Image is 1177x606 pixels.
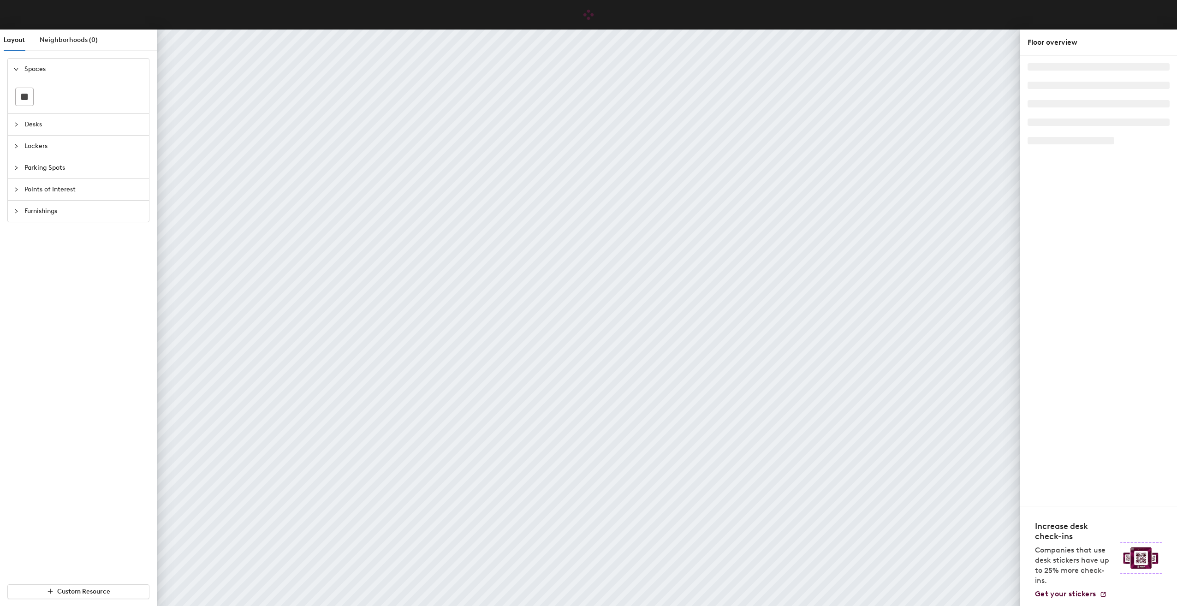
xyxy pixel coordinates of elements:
[24,201,143,222] span: Furnishings
[4,36,25,44] span: Layout
[13,66,19,72] span: expanded
[13,208,19,214] span: collapsed
[24,114,143,135] span: Desks
[24,136,143,157] span: Lockers
[13,122,19,127] span: collapsed
[24,59,143,80] span: Spaces
[40,36,98,44] span: Neighborhoods (0)
[1035,545,1114,586] p: Companies that use desk stickers have up to 25% more check-ins.
[13,187,19,192] span: collapsed
[24,179,143,200] span: Points of Interest
[7,584,149,599] button: Custom Resource
[1035,589,1096,598] span: Get your stickers
[13,143,19,149] span: collapsed
[13,165,19,171] span: collapsed
[1035,589,1107,599] a: Get your stickers
[1028,37,1170,48] div: Floor overview
[1120,542,1162,574] img: Sticker logo
[57,588,110,595] span: Custom Resource
[1035,521,1114,541] h4: Increase desk check-ins
[24,157,143,178] span: Parking Spots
